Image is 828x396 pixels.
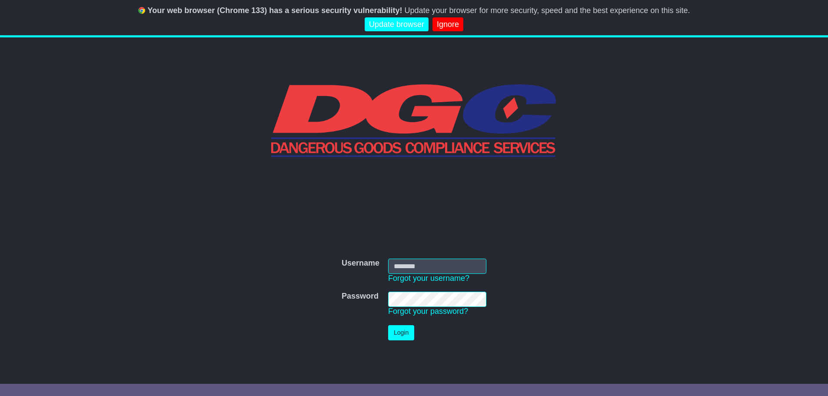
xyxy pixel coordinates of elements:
a: Update browser [365,17,429,32]
img: DGC QLD [271,83,557,157]
a: Forgot your username? [388,274,469,283]
span: Update your browser for more security, speed and the best experience on this site. [404,6,690,15]
a: Forgot your password? [388,307,468,316]
a: Ignore [432,17,463,32]
button: Login [388,325,414,340]
label: Username [342,259,379,268]
b: Your web browser (Chrome 133) has a serious security vulnerability! [148,6,402,15]
label: Password [342,292,379,301]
